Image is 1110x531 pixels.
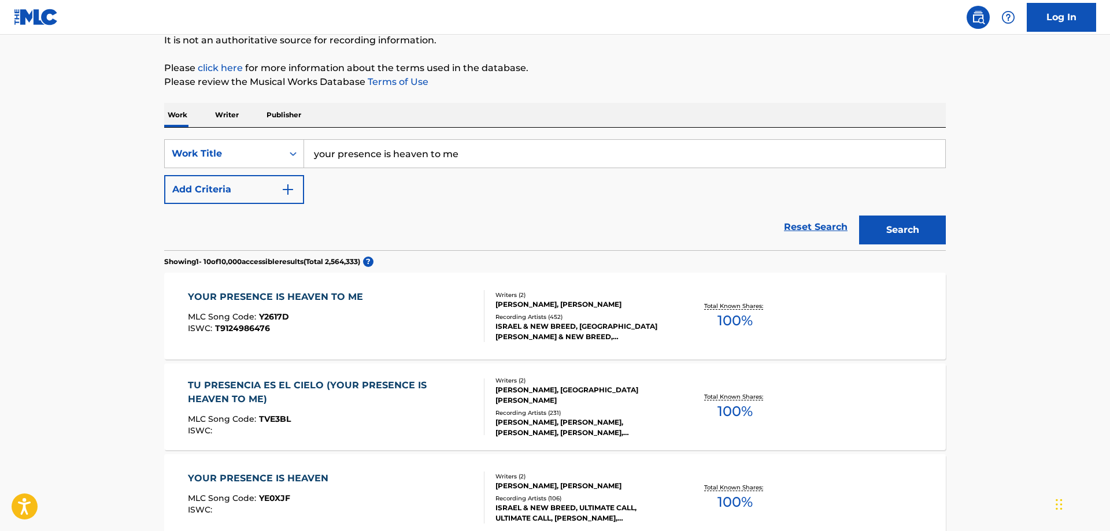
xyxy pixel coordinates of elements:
[967,6,990,29] a: Public Search
[495,376,670,385] div: Writers ( 2 )
[717,492,753,513] span: 100 %
[188,471,334,485] div: YOUR PRESENCE IS HEAVEN
[495,409,670,417] div: Recording Artists ( 231 )
[188,414,259,424] span: MLC Song Code :
[717,401,753,422] span: 100 %
[495,321,670,342] div: ISRAEL & NEW BREED, [GEOGRAPHIC_DATA][PERSON_NAME] & NEW BREED, [GEOGRAPHIC_DATA] & NEW BREED, IS...
[704,392,766,401] p: Total Known Shares:
[14,9,58,25] img: MLC Logo
[172,147,276,161] div: Work Title
[495,481,670,491] div: [PERSON_NAME], [PERSON_NAME]
[164,103,191,127] p: Work
[164,61,946,75] p: Please for more information about the terms used in the database.
[164,257,360,267] p: Showing 1 - 10 of 10,000 accessible results (Total 2,564,333 )
[259,311,289,322] span: Y2617D
[188,290,369,304] div: YOUR PRESENCE IS HEAVEN TO ME
[704,483,766,492] p: Total Known Shares:
[495,417,670,438] div: [PERSON_NAME], [PERSON_NAME], [PERSON_NAME], [PERSON_NAME], [PERSON_NAME]
[997,6,1020,29] div: Help
[1027,3,1096,32] a: Log In
[1052,476,1110,531] iframe: Chat Widget
[188,425,215,436] span: ISWC :
[363,257,373,267] span: ?
[495,494,670,503] div: Recording Artists ( 106 )
[164,34,946,47] p: It is not an authoritative source for recording information.
[495,472,670,481] div: Writers ( 2 )
[717,310,753,331] span: 100 %
[778,214,853,240] a: Reset Search
[188,504,215,515] span: ISWC :
[704,302,766,310] p: Total Known Shares:
[495,503,670,523] div: ISRAEL & NEW BREED, ULTIMATE CALL, ULTIMATE CALL, [PERSON_NAME], [GEOGRAPHIC_DATA] & NEW BREED
[1001,10,1015,24] img: help
[495,299,670,310] div: [PERSON_NAME], [PERSON_NAME]
[495,313,670,321] div: Recording Artists ( 452 )
[495,385,670,406] div: [PERSON_NAME], [GEOGRAPHIC_DATA][PERSON_NAME]
[259,493,290,503] span: YE0XJF
[188,311,259,322] span: MLC Song Code :
[215,323,270,333] span: T9124986476
[164,175,304,204] button: Add Criteria
[859,216,946,244] button: Search
[198,62,243,73] a: click here
[188,323,215,333] span: ISWC :
[212,103,242,127] p: Writer
[1056,487,1063,522] div: Drag
[164,75,946,89] p: Please review the Musical Works Database
[164,363,946,450] a: TU PRESENCIA ES EL CIELO (YOUR PRESENCE IS HEAVEN TO ME)MLC Song Code:TVE3BLISWC:Writers (2)[PERS...
[164,273,946,359] a: YOUR PRESENCE IS HEAVEN TO MEMLC Song Code:Y2617DISWC:T9124986476Writers (2)[PERSON_NAME], [PERSO...
[188,493,259,503] span: MLC Song Code :
[164,139,946,250] form: Search Form
[365,76,428,87] a: Terms of Use
[259,414,291,424] span: TVE3BL
[188,378,475,406] div: TU PRESENCIA ES EL CIELO (YOUR PRESENCE IS HEAVEN TO ME)
[281,183,295,196] img: 9d2ae6d4665cec9f34b9.svg
[263,103,305,127] p: Publisher
[495,291,670,299] div: Writers ( 2 )
[971,10,985,24] img: search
